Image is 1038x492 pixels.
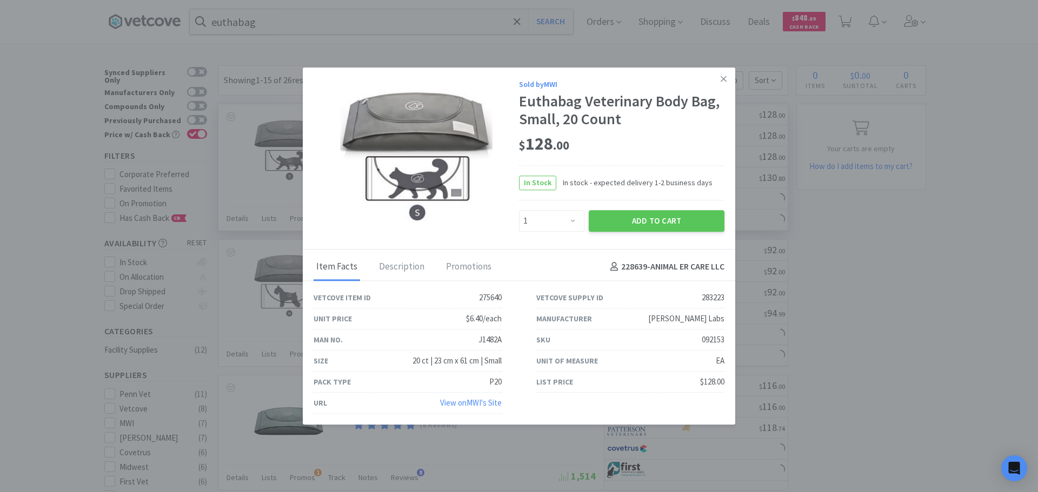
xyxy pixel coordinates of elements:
div: Pack Type [314,376,351,388]
div: 283223 [702,291,724,304]
div: $128.00 [700,375,724,388]
img: c0d76dc844364fbfb779294692f3d037_283223.png [340,85,493,225]
div: $6.40/each [466,312,502,325]
div: 20 ct | 23 cm x 61 cm | Small [412,354,502,367]
div: J1482A [478,333,502,346]
div: 275640 [479,291,502,304]
div: Man No. [314,334,343,346]
div: EA [716,354,724,367]
div: List Price [536,376,573,388]
div: Manufacturer [536,313,592,325]
span: In stock - expected delivery 1-2 business days [556,177,713,188]
div: Vetcove Item ID [314,292,371,304]
span: $ [519,138,525,153]
a: View onMWI's Site [440,397,502,408]
h4: 228639 - ANIMAL ER CARE LLC [606,260,724,274]
div: Vetcove Supply ID [536,292,603,304]
button: Add to Cart [589,210,724,232]
div: SKU [536,334,550,346]
div: P20 [489,375,502,388]
div: Description [376,254,427,281]
div: Promotions [443,254,494,281]
span: . 00 [553,138,569,153]
div: Euthabag Veterinary Body Bag, Small, 20 Count [519,92,724,129]
span: 128 [519,133,569,154]
div: Sold by MWI [519,78,724,90]
span: In Stock [520,176,556,190]
div: Size [314,355,328,367]
div: Item Facts [314,254,360,281]
div: Open Intercom Messenger [1001,455,1027,481]
div: [PERSON_NAME] Labs [648,312,724,325]
div: URL [314,397,327,409]
div: Unit of Measure [536,355,598,367]
div: Unit Price [314,313,352,325]
div: 092153 [702,333,724,346]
